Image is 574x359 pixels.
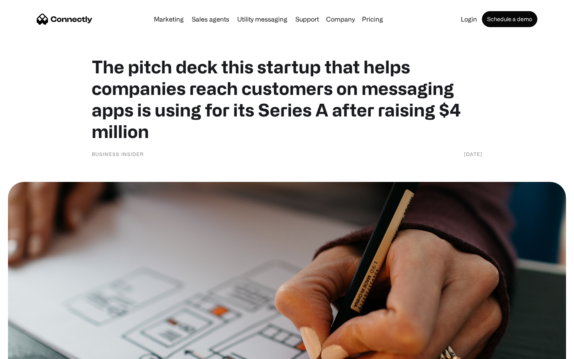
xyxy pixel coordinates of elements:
[292,16,322,22] a: Support
[92,56,482,142] h1: The pitch deck this startup that helps companies reach customers on messaging apps is using for i...
[151,16,187,22] a: Marketing
[92,150,144,158] div: Business Insider
[482,11,537,27] a: Schedule a demo
[189,16,232,22] a: Sales agents
[326,14,355,25] div: Company
[458,16,480,22] a: Login
[464,150,482,158] div: [DATE]
[359,16,386,22] a: Pricing
[234,16,291,22] a: Utility messaging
